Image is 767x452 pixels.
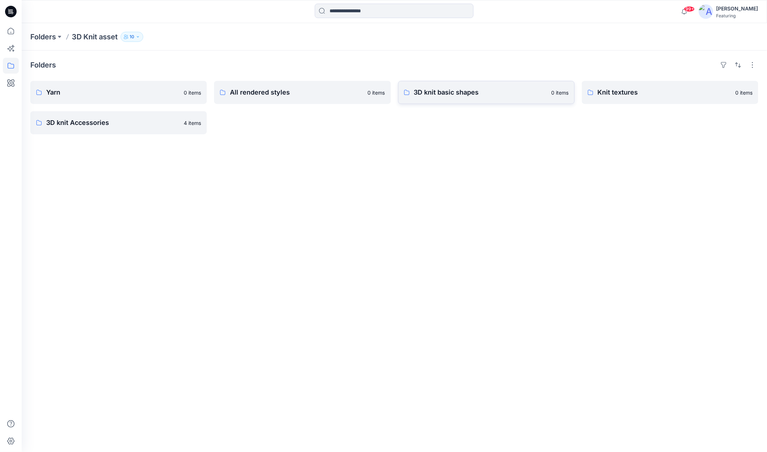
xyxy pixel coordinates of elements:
[184,119,201,127] p: 4 items
[414,87,547,97] p: 3D knit basic shapes
[30,61,56,69] h4: Folders
[72,32,118,42] p: 3D Knit asset
[46,87,179,97] p: Yarn
[214,81,391,104] a: All rendered styles0 items
[735,89,753,96] p: 0 items
[598,87,731,97] p: Knit textures
[552,89,569,96] p: 0 items
[684,6,695,12] span: 99+
[30,32,56,42] a: Folders
[30,111,207,134] a: 3D knit Accessories4 items
[130,33,134,41] p: 10
[230,87,363,97] p: All rendered styles
[30,81,207,104] a: Yarn0 items
[398,81,575,104] a: 3D knit basic shapes0 items
[582,81,758,104] a: Knit textures0 items
[699,4,713,19] img: avatar
[184,89,201,96] p: 0 items
[121,32,143,42] button: 10
[716,13,758,18] div: Featuring
[46,118,179,128] p: 3D knit Accessories
[368,89,385,96] p: 0 items
[716,4,758,13] div: [PERSON_NAME]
